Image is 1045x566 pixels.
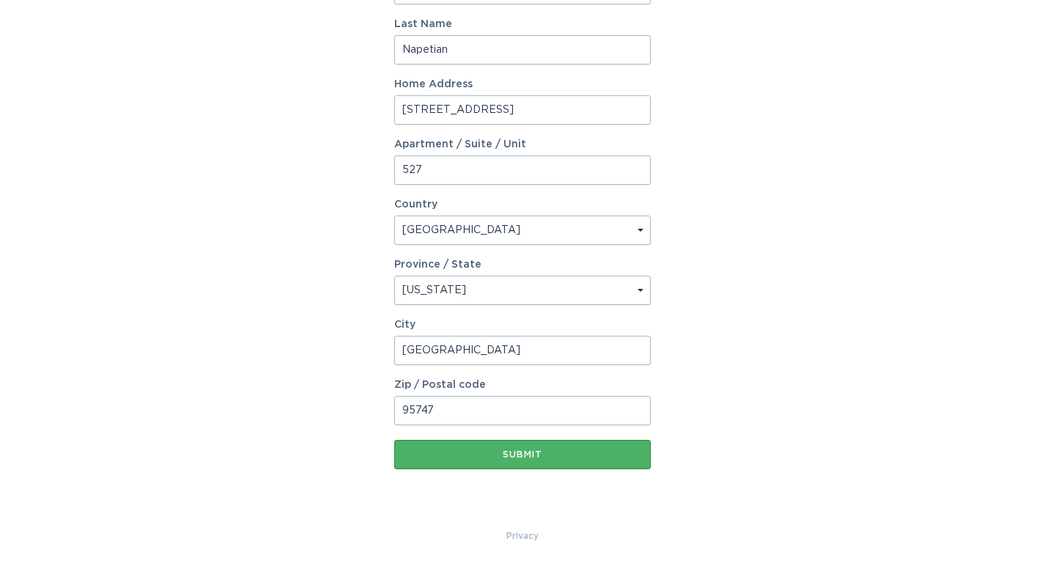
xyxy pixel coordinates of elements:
button: Submit [394,440,651,469]
label: Country [394,199,437,210]
label: Province / State [394,260,481,270]
a: Privacy Policy & Terms of Use [506,528,539,544]
div: Submit [402,450,643,459]
label: Apartment / Suite / Unit [394,139,651,150]
label: City [394,320,651,330]
label: Home Address [394,79,651,89]
label: Last Name [394,19,651,29]
label: Zip / Postal code [394,380,651,390]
